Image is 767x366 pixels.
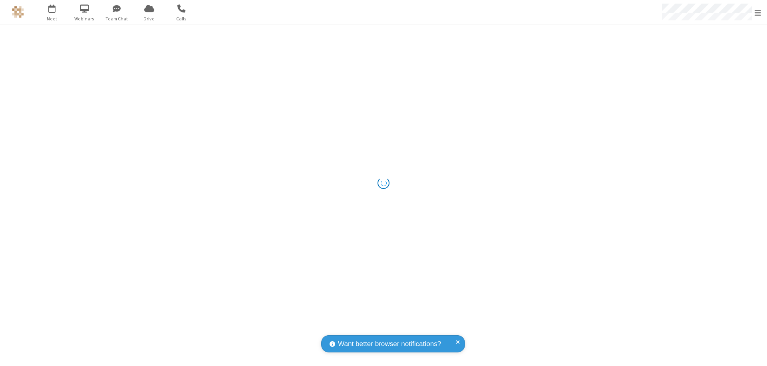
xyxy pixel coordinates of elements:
[167,15,197,22] span: Calls
[134,15,164,22] span: Drive
[102,15,132,22] span: Team Chat
[70,15,99,22] span: Webinars
[12,6,24,18] img: QA Selenium DO NOT DELETE OR CHANGE
[37,15,67,22] span: Meet
[338,339,441,349] span: Want better browser notifications?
